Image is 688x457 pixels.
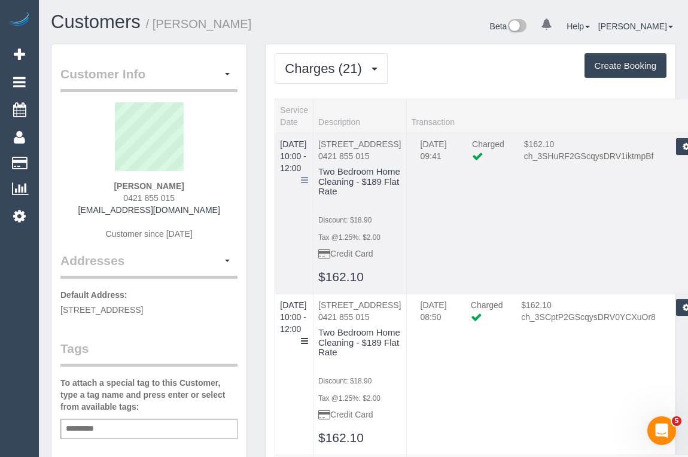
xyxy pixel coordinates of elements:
td: Charge Amount, Transaction Id [515,138,665,174]
span: Customer since [DATE] [106,229,193,239]
a: $162.10 [318,431,364,444]
span: 0421 855 015 [123,193,175,203]
small: Tax @1.25%: $2.00 [318,233,380,242]
td: Description [313,294,406,455]
th: Description [313,99,406,133]
a: Customers [51,11,141,32]
button: Create Booking [585,53,666,78]
small: Discount: $18.90 [318,377,372,385]
p: Credit Card [318,409,401,421]
span: [STREET_ADDRESS] [60,305,143,315]
span: 5 [672,416,681,426]
td: Charge Label [462,299,512,335]
p: [STREET_ADDRESS] 0421 855 015 [318,299,401,323]
small: / [PERSON_NAME] [146,17,252,31]
legend: Tags [60,340,238,367]
label: To attach a special tag to this Customer, type a tag name and press enter or select from availabl... [60,377,238,413]
strong: [PERSON_NAME] [114,181,184,191]
label: Default Address: [60,289,127,301]
h4: Two Bedroom Home Cleaning - $189 Flat Rate [318,328,401,358]
iframe: Intercom live chat [647,416,676,445]
p: [STREET_ADDRESS] 0421 855 015 [318,138,401,162]
a: Help [567,22,590,31]
small: Tax @1.25%: $2.00 [318,394,380,403]
td: Charged Date [412,138,464,174]
a: [DATE] 10:00 - 12:00 [280,300,306,334]
td: Service Date [275,133,313,294]
a: $162.10 [318,270,364,284]
a: [PERSON_NAME] [598,22,673,31]
legend: Customer Info [60,65,238,92]
a: [DATE] 10:00 - 12:00 [280,139,306,173]
button: Charges (21) [275,53,388,84]
td: Charged Date [412,299,462,335]
small: Discount: $18.90 [318,216,372,224]
td: Service Date [275,294,313,455]
img: Automaid Logo [7,12,31,29]
img: New interface [507,19,526,35]
h4: Two Bedroom Home Cleaning - $189 Flat Rate [318,167,401,197]
td: Charge Amount, Transaction Id [512,299,665,335]
p: Credit Card [318,248,401,260]
a: [EMAIL_ADDRESS][DOMAIN_NAME] [78,205,220,215]
th: Service Date [275,99,313,133]
td: Charge Label [463,138,515,174]
a: Beta [490,22,527,31]
span: Charges (21) [285,61,367,76]
td: Description [313,133,406,294]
